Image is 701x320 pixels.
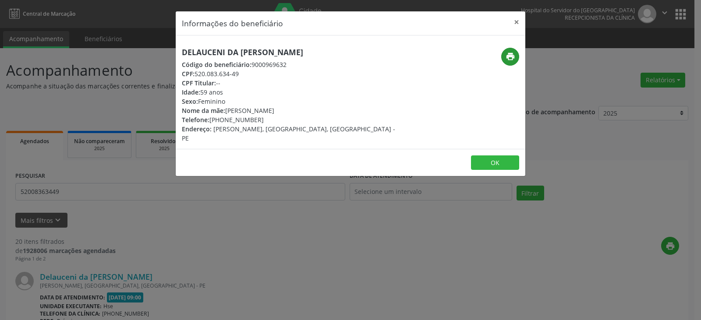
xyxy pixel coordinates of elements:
[182,79,216,87] span: CPF Titular:
[182,125,395,142] span: [PERSON_NAME], [GEOGRAPHIC_DATA], [GEOGRAPHIC_DATA] - PE
[182,88,403,97] div: 59 anos
[508,11,525,33] button: Close
[506,52,515,61] i: print
[182,125,212,133] span: Endereço:
[471,155,519,170] button: OK
[501,48,519,66] button: print
[182,97,198,105] span: Sexo:
[182,60,251,69] span: Código do beneficiário:
[182,60,403,69] div: 9000969632
[182,106,225,115] span: Nome da mãe:
[182,88,200,96] span: Idade:
[182,106,403,115] div: [PERSON_NAME]
[182,78,403,88] div: --
[182,97,403,106] div: Feminino
[182,116,209,124] span: Telefone:
[182,69,403,78] div: 520.083.634-49
[182,70,195,78] span: CPF:
[182,115,403,124] div: [PHONE_NUMBER]
[182,48,403,57] h5: Delauceni da [PERSON_NAME]
[182,18,283,29] h5: Informações do beneficiário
